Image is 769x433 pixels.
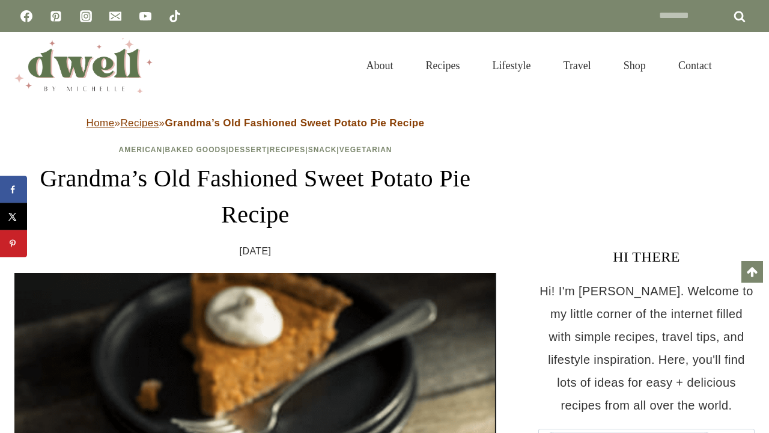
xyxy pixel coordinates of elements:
a: Vegetarian [339,146,392,154]
a: Scroll to top [741,261,763,283]
a: Snack [308,146,337,154]
a: Home [87,117,115,129]
a: Dessert [229,146,267,154]
strong: Grandma’s Old Fashioned Sweet Potato Pie Recipe [165,117,424,129]
a: Instagram [74,4,98,28]
a: Recipes [270,146,306,154]
a: Recipes [120,117,159,129]
h1: Grandma’s Old Fashioned Sweet Potato Pie Recipe [14,161,496,233]
a: Email [103,4,127,28]
img: DWELL by michelle [14,38,153,93]
a: Pinterest [44,4,68,28]
a: Shop [607,45,662,87]
a: Facebook [14,4,38,28]
a: About [350,45,410,87]
a: Travel [547,45,607,87]
a: Lifestyle [476,45,547,87]
a: YouTube [133,4,157,28]
a: Recipes [410,45,476,87]
time: [DATE] [240,242,272,260]
nav: Primary Navigation [350,45,728,87]
p: Hi! I'm [PERSON_NAME]. Welcome to my little corner of the internet filled with simple recipes, tr... [538,280,755,417]
span: | | | | | [119,146,392,154]
a: Contact [662,45,728,87]
a: American [119,146,163,154]
a: TikTok [163,4,187,28]
h3: HI THERE [538,246,755,268]
button: View Search Form [734,55,755,76]
a: Baked Goods [165,146,226,154]
span: » » [87,117,425,129]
